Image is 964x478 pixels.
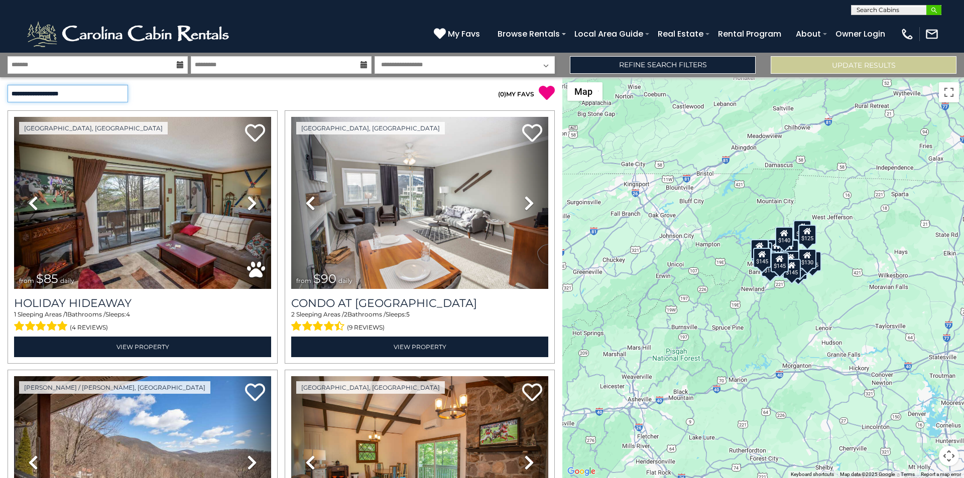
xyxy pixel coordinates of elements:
[347,321,385,334] span: (9 reviews)
[939,446,959,466] button: Map camera controls
[14,117,271,289] img: thumbnail_163267576.jpeg
[291,296,548,310] a: Condo at [GEOGRAPHIC_DATA]
[291,310,548,334] div: Sleeping Areas / Bathrooms / Sleeps:
[761,257,779,277] div: $140
[36,271,58,286] span: $85
[14,310,271,334] div: Sleeping Areas / Bathrooms / Sleeps:
[791,471,834,478] button: Keyboard shortcuts
[14,310,16,318] span: 1
[70,321,108,334] span: (4 reviews)
[775,227,793,247] div: $140
[25,19,233,49] img: White-1-2.png
[498,90,534,98] a: (0)MY FAVS
[789,259,807,279] div: $125
[60,277,74,284] span: daily
[65,310,67,318] span: 1
[126,310,130,318] span: 4
[793,220,811,240] div: $110
[830,25,890,43] a: Owner Login
[791,25,826,43] a: About
[291,310,295,318] span: 2
[753,247,771,267] div: $145
[291,337,548,357] a: View Property
[406,310,410,318] span: 5
[565,465,598,478] img: Google
[448,28,480,40] span: My Favs
[925,27,939,41] img: mail-regular-white.png
[939,82,959,102] button: Toggle fullscreen view
[245,382,265,404] a: Add to favorites
[344,310,347,318] span: 2
[771,252,789,272] div: $145
[570,56,756,74] a: Refine Search Filters
[313,271,336,286] span: $90
[500,90,504,98] span: 0
[653,25,708,43] a: Real Estate
[245,123,265,144] a: Add to favorites
[19,122,168,134] a: [GEOGRAPHIC_DATA], [GEOGRAPHIC_DATA]
[291,296,548,310] h3: Condo at Pinnacle Inn Resort
[768,239,786,259] div: $115
[574,86,592,97] span: Map
[522,382,542,404] a: Add to favorites
[900,27,914,41] img: phone-regular-white.png
[296,277,311,284] span: from
[434,28,483,41] a: My Favs
[798,225,816,245] div: $125
[783,259,801,279] div: $145
[19,381,210,394] a: [PERSON_NAME] / [PERSON_NAME], [GEOGRAPHIC_DATA]
[19,277,34,284] span: from
[296,381,445,394] a: [GEOGRAPHIC_DATA], [GEOGRAPHIC_DATA]
[713,25,786,43] a: Rental Program
[569,25,648,43] a: Local Area Guide
[493,25,565,43] a: Browse Rentals
[761,257,779,277] div: $140
[771,56,956,74] button: Update Results
[498,90,506,98] span: ( )
[751,239,769,259] div: $125
[781,240,799,260] div: $135
[14,296,271,310] a: Holiday Hideaway
[782,251,800,271] div: $140
[921,471,961,477] a: Report a map error
[522,123,542,144] a: Add to favorites
[798,249,816,269] div: $130
[14,337,271,357] a: View Property
[565,465,598,478] a: Open this area in Google Maps (opens a new window)
[803,251,821,271] div: $115
[567,82,602,101] button: Change map style
[291,117,548,289] img: thumbnail_163280808.jpeg
[296,122,445,134] a: [GEOGRAPHIC_DATA], [GEOGRAPHIC_DATA]
[338,277,352,284] span: daily
[901,471,915,477] a: Terms
[840,471,895,477] span: Map data ©2025 Google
